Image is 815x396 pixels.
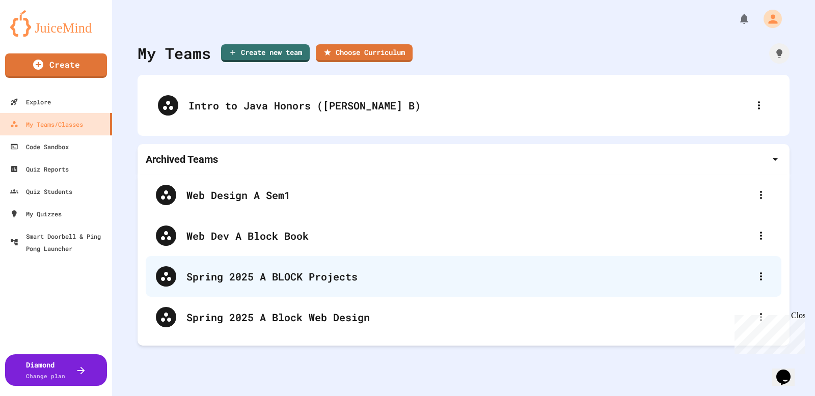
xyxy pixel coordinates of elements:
[730,311,805,354] iframe: chat widget
[138,42,211,65] div: My Teams
[146,215,781,256] div: Web Dev A Block Book
[10,118,83,130] div: My Teams/Classes
[753,7,784,31] div: My Account
[10,208,62,220] div: My Quizzes
[10,96,51,108] div: Explore
[5,354,107,386] button: DiamondChange plan
[10,163,69,175] div: Quiz Reports
[769,43,790,64] div: How it works
[10,140,69,153] div: Code Sandbox
[146,175,781,215] div: Web Design A Sem1
[5,53,107,78] a: Create
[188,98,749,113] div: Intro to Java Honors ([PERSON_NAME] B)
[4,4,70,65] div: Chat with us now!Close
[146,256,781,297] div: Spring 2025 A BLOCK Projects
[186,228,751,243] div: Web Dev A Block Book
[26,372,65,380] span: Change plan
[148,85,779,126] div: Intro to Java Honors ([PERSON_NAME] B)
[10,185,72,197] div: Quiz Students
[186,309,751,325] div: Spring 2025 A Block Web Design
[316,44,413,62] a: Choose Curriculum
[772,355,805,386] iframe: chat widget
[10,10,102,37] img: logo-orange.svg
[146,297,781,337] div: Spring 2025 A Block Web Design
[186,187,751,203] div: Web Design A Sem1
[186,269,751,284] div: Spring 2025 A BLOCK Projects
[146,152,218,166] p: Archived Teams
[10,230,108,254] div: Smart Doorbell & Ping Pong Launcher
[221,44,310,62] a: Create new team
[719,10,753,27] div: My Notifications
[26,359,65,381] div: Diamond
